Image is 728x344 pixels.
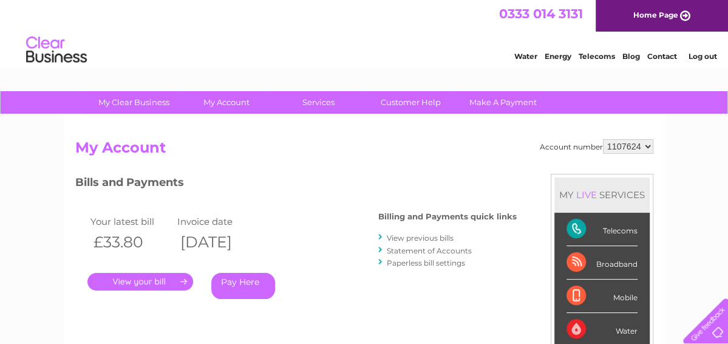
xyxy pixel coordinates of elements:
[268,91,369,114] a: Services
[361,91,461,114] a: Customer Help
[540,139,653,154] div: Account number
[647,52,677,61] a: Contact
[211,273,275,299] a: Pay Here
[579,52,615,61] a: Telecoms
[566,246,638,280] div: Broadband
[622,52,640,61] a: Blog
[566,280,638,313] div: Mobile
[174,213,262,230] td: Invoice date
[78,7,651,59] div: Clear Business is a trading name of Verastar Limited (registered in [GEOGRAPHIC_DATA] No. 3667643...
[514,52,537,61] a: Water
[87,213,175,230] td: Your latest bill
[387,246,472,255] a: Statement of Accounts
[174,230,262,255] th: [DATE]
[574,189,599,201] div: LIVE
[387,233,454,243] a: View previous bills
[499,6,583,21] a: 0333 014 3131
[688,52,716,61] a: Log out
[75,174,517,195] h3: Bills and Payments
[387,258,465,267] a: Paperless bill settings
[566,213,638,246] div: Telecoms
[378,212,517,221] h4: Billing and Payments quick links
[26,32,87,69] img: logo.png
[545,52,571,61] a: Energy
[84,91,184,114] a: My Clear Business
[87,230,175,255] th: £33.80
[453,91,553,114] a: Make A Payment
[554,177,650,212] div: MY SERVICES
[176,91,276,114] a: My Account
[75,139,653,162] h2: My Account
[87,273,193,291] a: .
